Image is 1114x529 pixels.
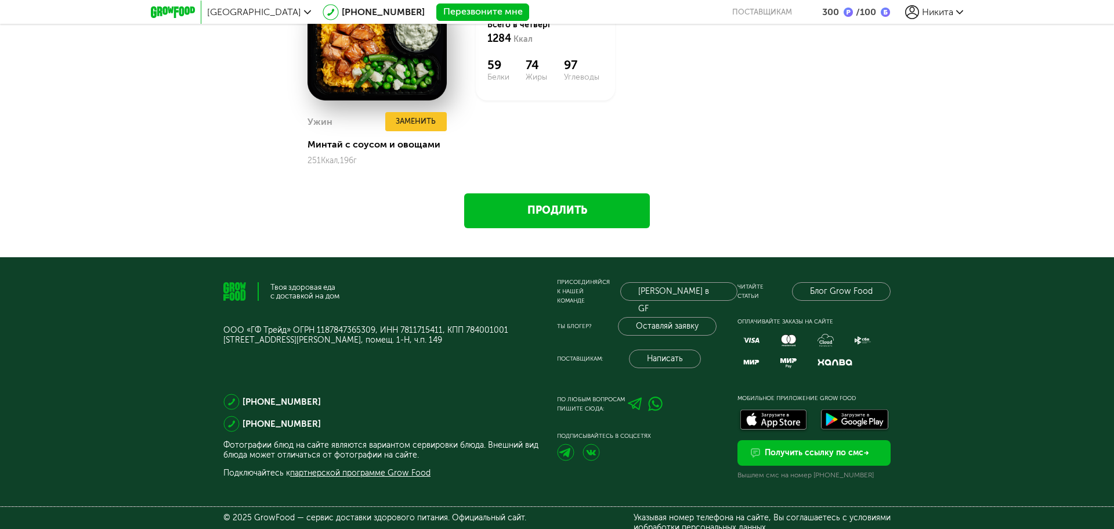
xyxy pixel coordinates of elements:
span: Ккал, [321,156,340,165]
span: / [856,6,860,17]
img: bonus_p.2f9b352.png [844,8,853,17]
div: Читайте статьи [737,282,764,301]
p: ООО «ГФ Трейд» ОГРН 1187847365309, ИНН 7811715411, КПП 784001001 [STREET_ADDRESS][PERSON_NAME], п... [223,325,557,345]
p: Подключайтесь к [223,468,557,478]
span: г [353,156,357,165]
button: Получить ссылку по смс [737,440,891,466]
img: Доступно в Apple Store [737,408,809,433]
span: 59 [487,58,526,72]
img: halva.24e905e.svg [818,354,852,370]
img: Доступно в Google Play [819,408,891,433]
div: Мобильное приложение Grow Food [737,394,891,403]
span: [GEOGRAPHIC_DATA] [207,6,301,17]
div: Минтай с соусом и овощами [308,139,447,150]
div: 251 196 [308,156,447,165]
div: Твоя здоровая еда с доставкой на дом [270,283,339,300]
button: Заменить [385,112,447,131]
div: Получить ссылку по смс [765,447,869,459]
a: партнерской программе Grow Food [290,468,431,478]
span: 74 [526,58,564,72]
h3: Ужин [308,116,332,127]
span: Никита [922,6,953,17]
span: 1284 [487,32,511,45]
div: Оплачивайте заказы на сайте [737,317,891,326]
a: [PHONE_NUMBER] [342,6,425,17]
button: Перезвоните мне [436,3,529,21]
span: Жиры [526,72,564,82]
a: [PHONE_NUMBER] [243,419,321,429]
div: 100 [853,6,876,17]
div: Вышлем смс на номер [PHONE_NUMBER] [737,470,891,480]
a: [PERSON_NAME] в GF [620,282,737,301]
div: © 2025 GrowFood — сервис доставки здорового питания. Официальный сайт. [223,513,557,523]
button: Написать [629,350,701,368]
div: Подписывайтесь в соцсетях [557,431,737,441]
a: Оставляй заявку [618,317,717,336]
div: Присоединяйся к нашей команде [557,278,612,305]
span: Белки [487,72,526,82]
div: Ты блогер? [557,322,592,331]
div: По любым вопросам пишите сюда: [557,395,625,413]
img: bonus_b.cdccf46.png [881,8,890,17]
a: Блог Grow Food [792,282,891,301]
p: Фотографии блюд на сайте являются вариантом сервировки блюда. Внешний вид блюда может отличаться ... [223,440,557,460]
div: Всего в четверг [487,19,603,46]
span: Углеводы [564,72,602,82]
a: Продлить [464,193,650,228]
span: 97 [564,58,602,72]
div: поставщикам: [557,354,603,364]
a: [PHONE_NUMBER] [243,397,321,407]
span: Ккал [513,34,533,44]
div: 300 [822,6,839,17]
